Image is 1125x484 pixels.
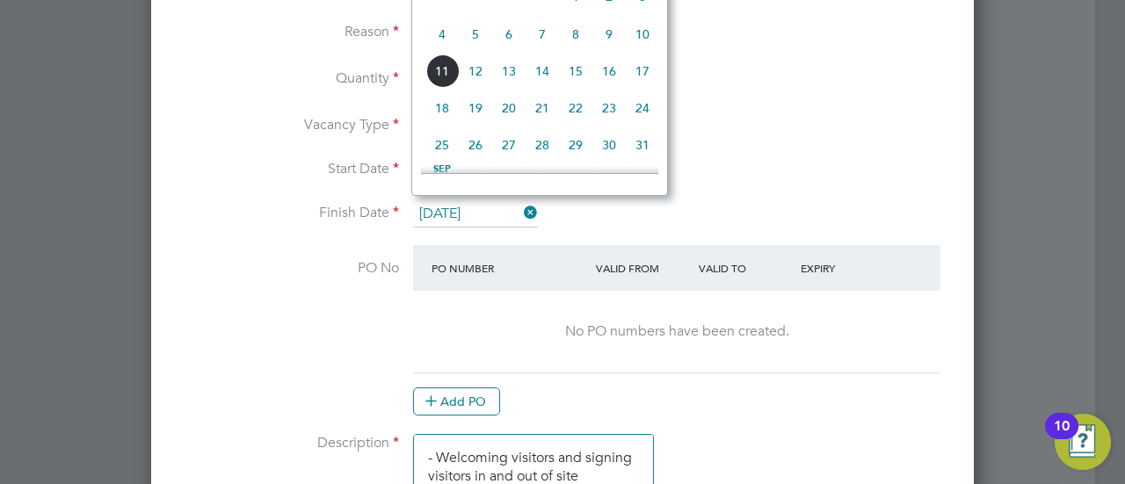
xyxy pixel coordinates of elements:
span: 25 [425,128,459,162]
span: 12 [459,54,492,88]
label: Start Date [179,160,399,178]
span: 24 [626,91,659,125]
label: Vacancy Type [179,116,399,134]
span: 15 [559,54,592,88]
span: 20 [492,91,526,125]
label: Finish Date [179,204,399,222]
span: 8 [559,18,592,51]
span: 7 [526,18,559,51]
span: 28 [526,128,559,162]
span: 10 [626,18,659,51]
span: 11 [425,54,459,88]
div: Expiry [796,252,899,284]
input: Select one [413,201,538,228]
div: PO Number [427,252,592,284]
label: Description [179,434,399,452]
label: PO No [179,259,399,278]
span: 29 [559,128,592,162]
span: 9 [592,18,626,51]
span: 26 [459,128,492,162]
span: 14 [526,54,559,88]
div: 10 [1054,426,1070,449]
span: Sep [425,165,459,174]
span: 21 [526,91,559,125]
span: 7 [626,165,659,199]
span: 4 [425,18,459,51]
div: Valid To [694,252,797,284]
span: 30 [592,128,626,162]
span: 16 [592,54,626,88]
span: 23 [592,91,626,125]
span: 5 [459,18,492,51]
span: 13 [492,54,526,88]
span: 18 [425,91,459,125]
span: 5 [559,165,592,199]
span: 6 [592,165,626,199]
span: 3 [492,165,526,199]
div: Valid From [592,252,694,284]
span: 31 [626,128,659,162]
div: No PO numbers have been created. [431,322,923,341]
span: 6 [492,18,526,51]
label: Quantity [179,69,399,88]
button: Add PO [413,387,500,415]
span: 2 [459,165,492,199]
span: 4 [526,165,559,199]
button: Open Resource Center, 10 new notifications [1055,414,1111,470]
span: 19 [459,91,492,125]
span: 1 [425,165,459,199]
label: Reason [179,23,399,41]
span: 17 [626,54,659,88]
span: 22 [559,91,592,125]
span: 27 [492,128,526,162]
